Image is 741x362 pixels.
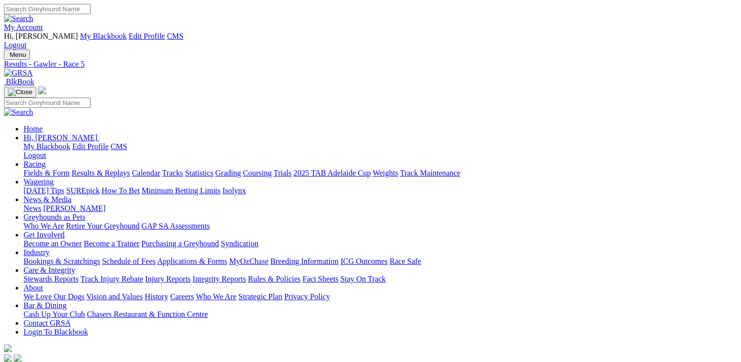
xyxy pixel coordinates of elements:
[14,354,22,362] img: twitter.svg
[4,354,12,362] img: facebook.svg
[284,292,330,301] a: Privacy Policy
[340,257,387,265] a: ICG Outcomes
[24,195,72,204] a: News & Media
[4,78,34,86] a: BlkBook
[24,275,737,284] div: Care & Integrity
[162,169,183,177] a: Tracks
[340,275,385,283] a: Stay On Track
[24,301,67,310] a: Bar & Dining
[24,169,737,178] div: Racing
[24,239,737,248] div: Get Involved
[80,32,127,40] a: My Blackbook
[24,292,84,301] a: We Love Our Dogs
[24,292,737,301] div: About
[4,87,36,98] button: Toggle navigation
[24,310,737,319] div: Bar & Dining
[4,32,78,40] span: Hi, [PERSON_NAME]
[24,204,41,212] a: News
[4,60,737,69] a: Results - Gawler - Race 5
[142,222,210,230] a: GAP SA Assessments
[142,239,219,248] a: Purchasing a Greyhound
[373,169,398,177] a: Weights
[66,222,140,230] a: Retire Your Greyhound
[24,257,737,266] div: Industry
[192,275,246,283] a: Integrity Reports
[229,257,268,265] a: MyOzChase
[43,204,105,212] a: [PERSON_NAME]
[102,257,155,265] a: Schedule of Fees
[145,275,191,283] a: Injury Reports
[24,257,100,265] a: Bookings & Scratchings
[270,257,338,265] a: Breeding Information
[24,160,46,168] a: Racing
[8,88,32,96] img: Close
[185,169,214,177] a: Statistics
[24,284,43,292] a: About
[84,239,140,248] a: Become a Trainer
[87,310,208,318] a: Chasers Restaurant & Function Centre
[24,310,85,318] a: Cash Up Your Club
[243,169,272,177] a: Coursing
[4,98,91,108] input: Search
[400,169,460,177] a: Track Maintenance
[66,186,99,195] a: SUREpick
[4,14,33,23] img: Search
[24,328,88,336] a: Login To Blackbook
[6,78,34,86] span: BlkBook
[4,4,91,14] input: Search
[222,186,246,195] a: Isolynx
[24,222,64,230] a: Who We Are
[24,248,49,257] a: Industry
[24,222,737,231] div: Greyhounds as Pets
[4,50,30,60] button: Toggle navigation
[4,69,33,78] img: GRSA
[24,169,70,177] a: Fields & Form
[24,151,46,159] a: Logout
[38,86,46,94] img: logo-grsa-white.png
[132,169,160,177] a: Calendar
[239,292,282,301] a: Strategic Plan
[4,108,33,117] img: Search
[4,32,737,50] div: My Account
[303,275,338,283] a: Fact Sheets
[170,292,194,301] a: Careers
[24,239,82,248] a: Become an Owner
[72,142,109,151] a: Edit Profile
[10,51,26,58] span: Menu
[111,142,127,151] a: CMS
[24,319,71,327] a: Contact GRSA
[144,292,168,301] a: History
[24,133,99,142] a: Hi, [PERSON_NAME]
[157,257,227,265] a: Applications & Forms
[221,239,258,248] a: Syndication
[215,169,241,177] a: Grading
[129,32,165,40] a: Edit Profile
[102,186,140,195] a: How To Bet
[293,169,371,177] a: 2025 TAB Adelaide Cup
[24,213,85,221] a: Greyhounds as Pets
[86,292,143,301] a: Vision and Values
[80,275,143,283] a: Track Injury Rebate
[24,204,737,213] div: News & Media
[24,125,43,133] a: Home
[24,178,54,186] a: Wagering
[24,266,75,274] a: Care & Integrity
[4,344,12,352] img: logo-grsa-white.png
[24,186,737,195] div: Wagering
[24,231,65,239] a: Get Involved
[167,32,184,40] a: CMS
[4,41,26,49] a: Logout
[24,142,737,160] div: Hi, [PERSON_NAME]
[72,169,130,177] a: Results & Replays
[142,186,220,195] a: Minimum Betting Limits
[248,275,301,283] a: Rules & Policies
[24,275,78,283] a: Stewards Reports
[389,257,421,265] a: Race Safe
[4,23,43,31] a: My Account
[273,169,291,177] a: Trials
[196,292,237,301] a: Who We Are
[24,133,97,142] span: Hi, [PERSON_NAME]
[24,142,71,151] a: My Blackbook
[24,186,64,195] a: [DATE] Tips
